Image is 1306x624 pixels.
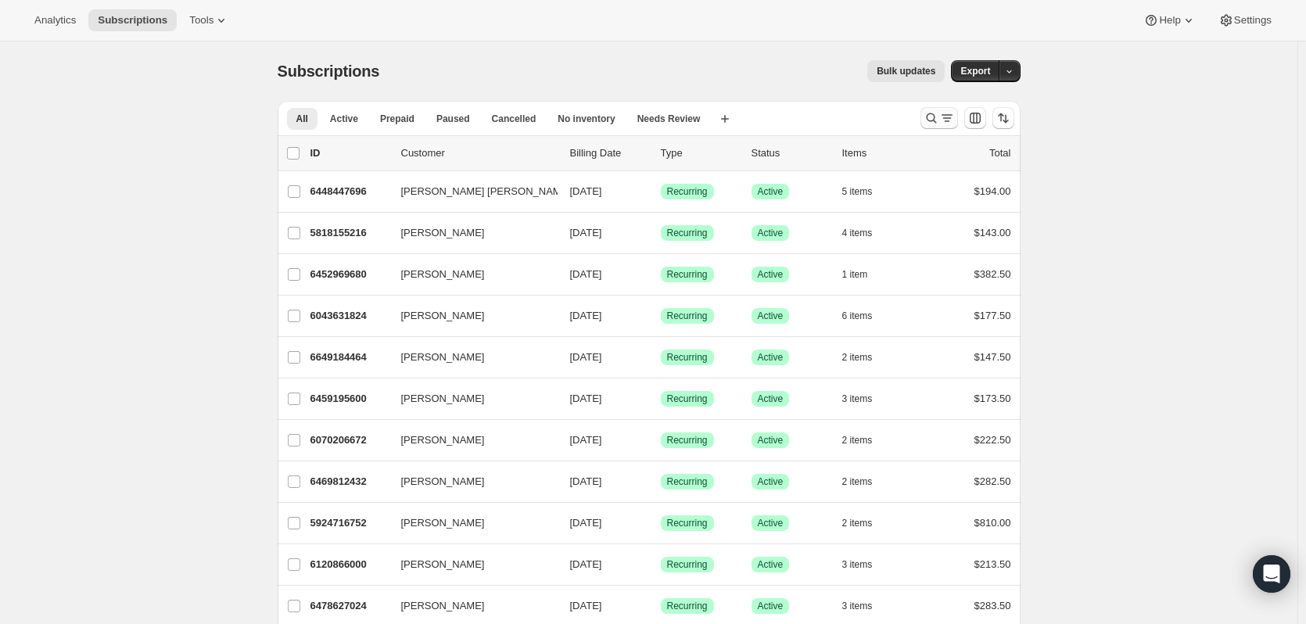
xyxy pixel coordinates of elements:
[667,393,708,405] span: Recurring
[436,113,470,125] span: Paused
[401,225,485,241] span: [PERSON_NAME]
[570,393,602,404] span: [DATE]
[310,432,389,448] p: 6070206672
[401,557,485,572] span: [PERSON_NAME]
[392,221,548,246] button: [PERSON_NAME]
[310,512,1011,534] div: 5924716752[PERSON_NAME][DATE]SuccessRecurringSuccessActive2 items$810.00
[570,351,602,363] span: [DATE]
[974,558,1011,570] span: $213.50
[842,268,868,281] span: 1 item
[34,14,76,27] span: Analytics
[570,145,648,161] p: Billing Date
[401,432,485,448] span: [PERSON_NAME]
[310,554,1011,576] div: 6120866000[PERSON_NAME][DATE]SuccessRecurringSuccessActive3 items$213.50
[667,310,708,322] span: Recurring
[842,388,890,410] button: 3 items
[310,350,389,365] p: 6649184464
[667,185,708,198] span: Recurring
[570,185,602,197] span: [DATE]
[842,512,890,534] button: 2 items
[842,351,873,364] span: 2 items
[570,517,602,529] span: [DATE]
[401,184,571,199] span: [PERSON_NAME] [PERSON_NAME]
[392,469,548,494] button: [PERSON_NAME]
[401,598,485,614] span: [PERSON_NAME]
[392,552,548,577] button: [PERSON_NAME]
[974,351,1011,363] span: $147.50
[842,554,890,576] button: 3 items
[842,222,890,244] button: 4 items
[310,388,1011,410] div: 6459195600[PERSON_NAME][DATE]SuccessRecurringSuccessActive3 items$173.50
[842,305,890,327] button: 6 items
[667,475,708,488] span: Recurring
[310,145,1011,161] div: IDCustomerBilling DateTypeStatusItemsTotal
[712,108,737,130] button: Create new view
[951,60,999,82] button: Export
[758,351,784,364] span: Active
[842,434,873,446] span: 2 items
[667,600,708,612] span: Recurring
[992,107,1014,129] button: Sort the results
[964,107,986,129] button: Customize table column order and visibility
[974,475,1011,487] span: $282.50
[1209,9,1281,31] button: Settings
[310,346,1011,368] div: 6649184464[PERSON_NAME][DATE]SuccessRecurringSuccessActive2 items$147.50
[974,185,1011,197] span: $194.00
[310,429,1011,451] div: 6070206672[PERSON_NAME][DATE]SuccessRecurringSuccessActive2 items$222.50
[392,386,548,411] button: [PERSON_NAME]
[310,308,389,324] p: 6043631824
[974,600,1011,611] span: $283.50
[310,557,389,572] p: 6120866000
[401,515,485,531] span: [PERSON_NAME]
[842,185,873,198] span: 5 items
[401,267,485,282] span: [PERSON_NAME]
[974,434,1011,446] span: $222.50
[570,558,602,570] span: [DATE]
[392,303,548,328] button: [PERSON_NAME]
[758,600,784,612] span: Active
[842,475,873,488] span: 2 items
[842,145,920,161] div: Items
[758,268,784,281] span: Active
[380,113,414,125] span: Prepaid
[392,262,548,287] button: [PERSON_NAME]
[180,9,239,31] button: Tools
[392,594,548,619] button: [PERSON_NAME]
[842,346,890,368] button: 2 items
[960,65,990,77] span: Export
[310,515,389,531] p: 5924716752
[667,517,708,529] span: Recurring
[310,222,1011,244] div: 5818155216[PERSON_NAME][DATE]SuccessRecurringSuccessActive4 items$143.00
[570,475,602,487] span: [DATE]
[842,393,873,405] span: 3 items
[974,268,1011,280] span: $382.50
[758,475,784,488] span: Active
[392,179,548,204] button: [PERSON_NAME] [PERSON_NAME]
[570,227,602,238] span: [DATE]
[392,511,548,536] button: [PERSON_NAME]
[401,308,485,324] span: [PERSON_NAME]
[310,264,1011,285] div: 6452969680[PERSON_NAME][DATE]SuccessRecurringSuccessActive1 item$382.50
[98,14,167,27] span: Subscriptions
[842,181,890,203] button: 5 items
[974,310,1011,321] span: $177.50
[401,350,485,365] span: [PERSON_NAME]
[667,227,708,239] span: Recurring
[842,595,890,617] button: 3 items
[758,434,784,446] span: Active
[752,145,830,161] p: Status
[310,391,389,407] p: 6459195600
[974,227,1011,238] span: $143.00
[330,113,358,125] span: Active
[842,310,873,322] span: 6 items
[758,310,784,322] span: Active
[401,145,558,161] p: Customer
[558,113,615,125] span: No inventory
[296,113,308,125] span: All
[1159,14,1180,27] span: Help
[920,107,958,129] button: Search and filter results
[661,145,739,161] div: Type
[758,393,784,405] span: Active
[25,9,85,31] button: Analytics
[877,65,935,77] span: Bulk updates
